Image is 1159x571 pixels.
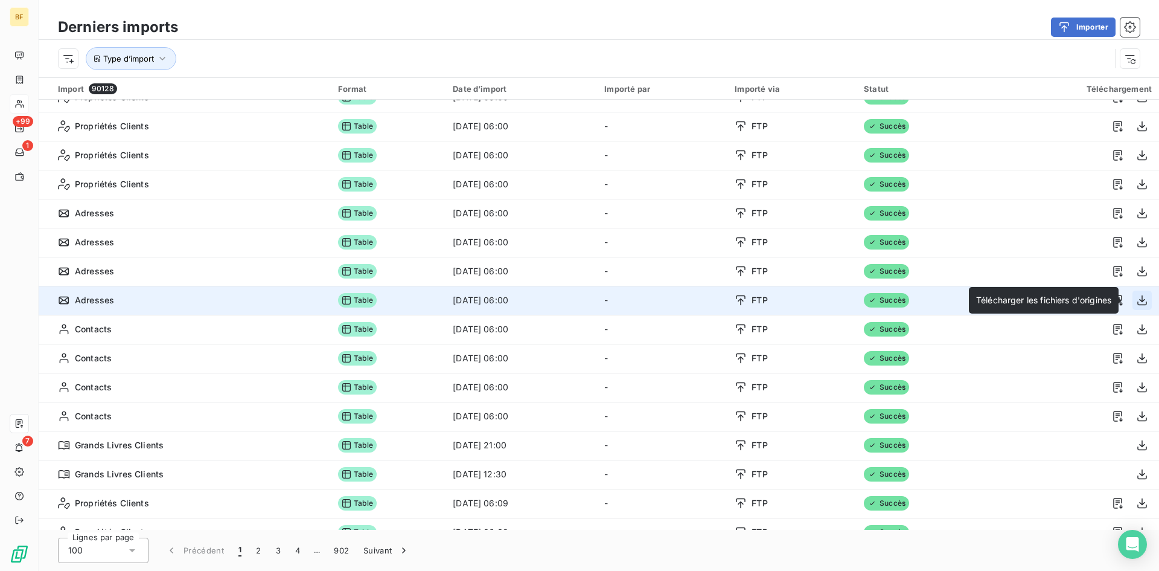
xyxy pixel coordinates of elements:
span: FTP [752,207,767,219]
span: Table [338,177,377,192]
td: [DATE] 06:00 [445,228,597,257]
span: Adresses [75,294,114,306]
td: [DATE] 12:30 [445,460,597,489]
span: Propriétés Clients [75,178,149,190]
span: Table [338,293,377,308]
span: Succès [864,206,909,221]
td: - [597,199,727,228]
div: Date d’import [453,84,590,94]
span: Contacts [75,381,112,393]
span: Succès [864,293,909,308]
span: Table [338,409,377,424]
h3: Derniers imports [58,16,178,38]
span: Succès [864,264,909,279]
span: FTP [752,120,767,132]
span: Propriétés Clients [75,526,149,538]
td: - [597,518,727,547]
span: Adresses [75,207,114,219]
span: FTP [752,149,767,161]
span: Table [338,351,377,366]
span: Type d’import [103,54,154,63]
td: - [597,489,727,518]
span: FTP [752,265,767,277]
td: [DATE] 06:00 [445,344,597,373]
span: Contacts [75,352,112,364]
span: 7 [22,436,33,447]
span: Adresses [75,265,114,277]
td: - [597,112,727,141]
span: Succès [864,496,909,511]
td: - [597,402,727,431]
td: [DATE] 06:00 [445,315,597,344]
button: 1 [231,538,249,563]
div: Importé par [604,84,720,94]
span: Succès [864,148,909,163]
span: Table [338,235,377,250]
td: - [597,141,727,170]
span: Propriétés Clients [75,497,149,509]
span: 100 [68,544,83,556]
span: +99 [13,116,33,127]
td: - [597,344,727,373]
span: FTP [752,294,767,306]
span: Table [338,467,377,482]
td: - [597,373,727,402]
td: [DATE] 06:00 [445,170,597,199]
button: Suivant [356,538,417,563]
td: [DATE] 21:00 [445,431,597,460]
td: [DATE] 06:00 [445,199,597,228]
div: Open Intercom Messenger [1118,530,1147,559]
span: FTP [752,236,767,248]
span: FTP [752,381,767,393]
button: 2 [249,538,268,563]
td: - [597,431,727,460]
td: [DATE] 06:00 [445,141,597,170]
span: FTP [752,410,767,422]
td: - [597,228,727,257]
span: Table [338,119,377,134]
span: Contacts [75,410,112,422]
td: [DATE] 06:09 [445,489,597,518]
span: 1 [22,140,33,151]
button: 4 [288,538,307,563]
span: 1 [238,544,241,556]
span: FTP [752,439,767,451]
span: Succès [864,351,909,366]
span: FTP [752,178,767,190]
td: [DATE] 06:00 [445,402,597,431]
span: Grands Livres Clients [75,439,164,451]
div: Format [338,84,438,94]
span: Succès [864,525,909,540]
span: Propriétés Clients [75,149,149,161]
span: Table [338,438,377,453]
button: 3 [269,538,288,563]
span: Table [338,148,377,163]
td: - [597,170,727,199]
div: Statut [864,84,979,94]
span: Propriétés Clients [75,120,149,132]
span: Table [338,525,377,540]
span: Grands Livres Clients [75,468,164,480]
span: Succès [864,409,909,424]
span: Succès [864,177,909,192]
button: Type d’import [86,47,176,70]
span: Télécharger les fichiers d'origines [976,295,1111,305]
span: Succès [864,119,909,134]
span: Table [338,206,377,221]
td: [DATE] 06:00 [445,257,597,286]
span: … [307,541,327,560]
td: - [597,315,727,344]
button: Précédent [158,538,231,563]
span: Succès [864,438,909,453]
span: 90128 [89,83,117,94]
td: [DATE] 06:00 [445,112,597,141]
div: BF [10,7,29,27]
span: FTP [752,352,767,364]
td: - [597,257,727,286]
td: [DATE] 06:09 [445,518,597,547]
span: Table [338,496,377,511]
td: [DATE] 06:00 [445,373,597,402]
span: Contacts [75,323,112,335]
div: Import [58,83,324,94]
span: Table [338,322,377,337]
